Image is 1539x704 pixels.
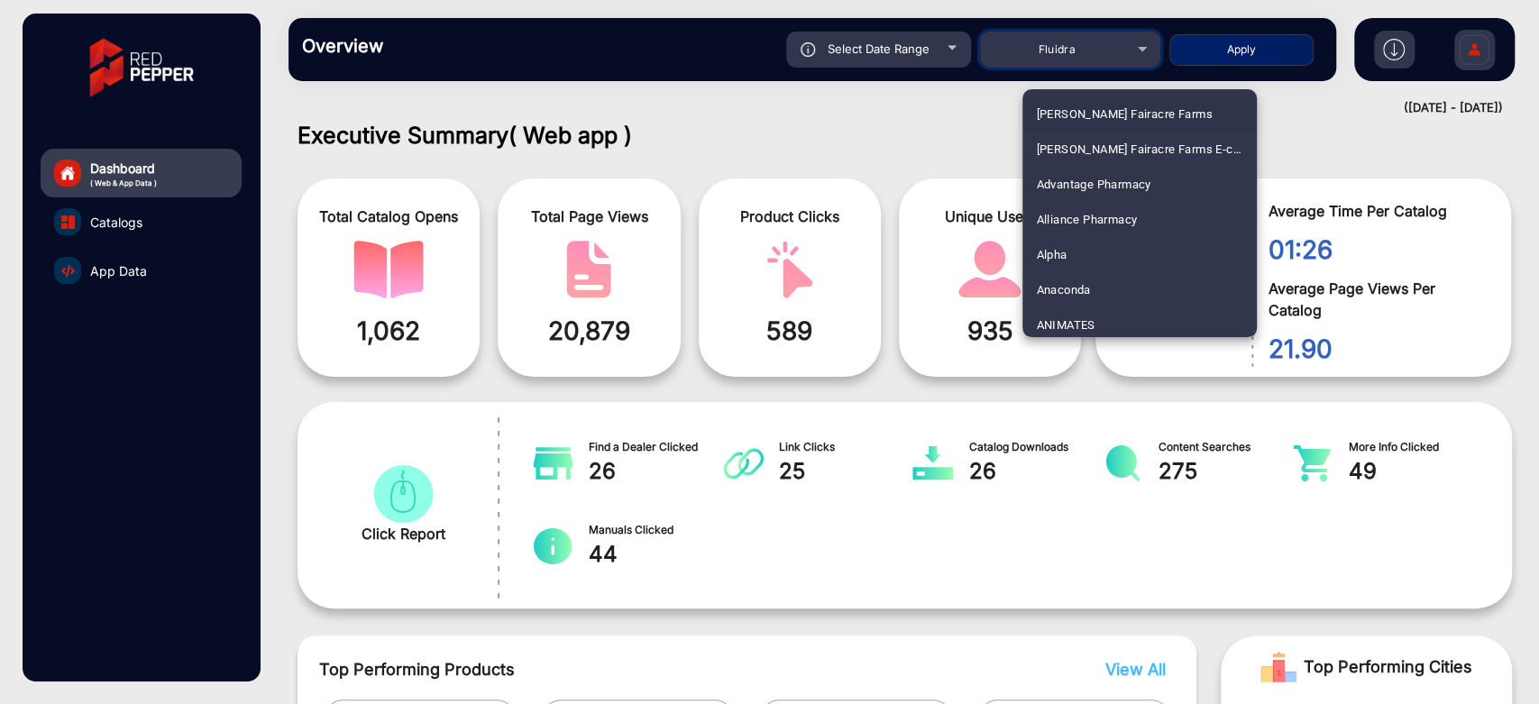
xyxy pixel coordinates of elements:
span: Anaconda [1037,272,1091,307]
span: Advantage Pharmacy [1037,167,1151,202]
span: ANIMATES [1037,307,1095,343]
span: [PERSON_NAME] Fairacre Farms E-commerce [1037,132,1242,167]
span: [PERSON_NAME] Fairacre Farms [1037,96,1213,132]
span: Alpha [1037,237,1067,272]
span: Alliance Pharmacy [1037,202,1138,237]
